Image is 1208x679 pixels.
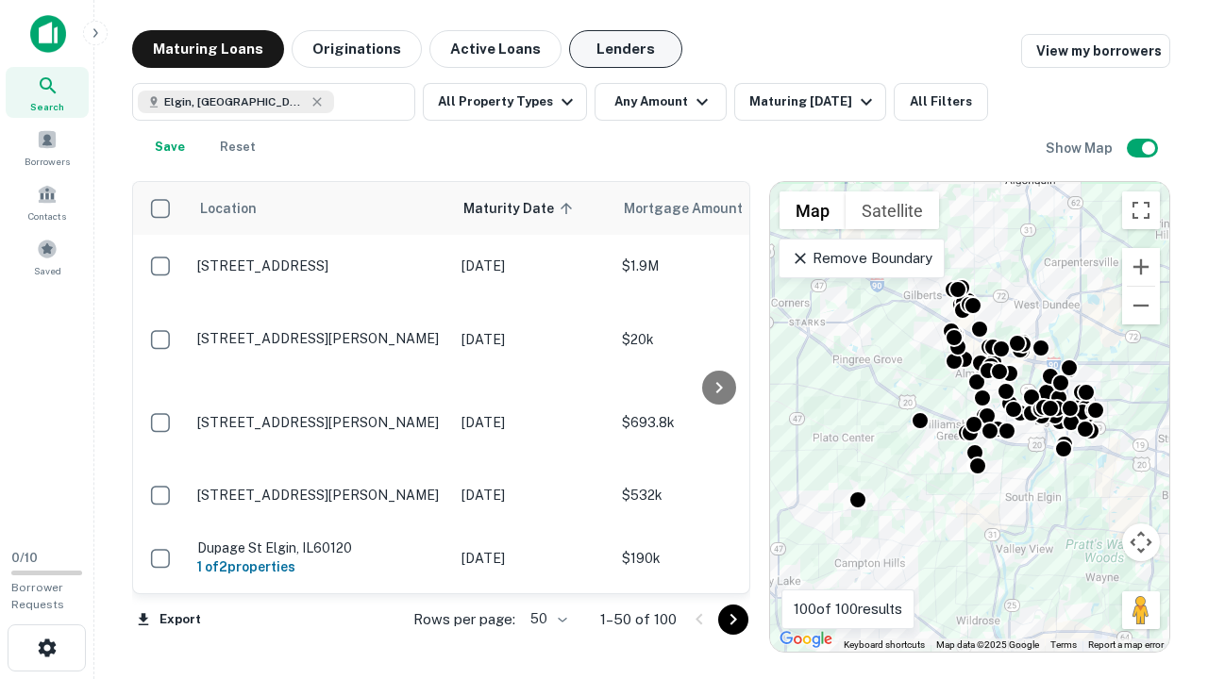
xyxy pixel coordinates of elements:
[775,627,837,652] img: Google
[595,83,727,121] button: Any Amount
[780,191,846,229] button: Show street map
[461,548,603,569] p: [DATE]
[718,604,748,635] button: Go to next page
[770,182,1169,652] div: 0 0
[622,256,811,276] p: $1.9M
[132,605,206,634] button: Export
[844,638,925,652] button: Keyboard shortcuts
[1088,639,1164,650] a: Report a map error
[30,99,64,114] span: Search
[197,330,443,347] p: [STREET_ADDRESS][PERSON_NAME]
[188,182,452,235] th: Location
[6,231,89,282] a: Saved
[1122,523,1160,561] button: Map camera controls
[734,83,886,121] button: Maturing [DATE]
[569,30,682,68] button: Lenders
[463,197,579,220] span: Maturity Date
[197,487,443,504] p: [STREET_ADDRESS][PERSON_NAME]
[292,30,422,68] button: Originations
[461,485,603,505] p: [DATE]
[197,257,443,274] p: [STREET_ADDRESS]
[461,329,603,350] p: [DATE]
[132,30,284,68] button: Maturing Loans
[1021,34,1170,68] a: View my borrowers
[794,598,902,621] p: 100 of 100 results
[140,128,200,166] button: Save your search to get updates of matches that match your search criteria.
[622,412,811,433] p: $693.8k
[791,247,931,270] p: Remove Boundary
[622,329,811,350] p: $20k
[197,556,443,577] h6: 1 of 2 properties
[523,605,570,633] div: 50
[28,208,66,224] span: Contacts
[208,128,268,166] button: Reset
[197,414,443,431] p: [STREET_ADDRESS][PERSON_NAME]
[199,197,257,220] span: Location
[936,639,1039,650] span: Map data ©2025 Google
[1114,528,1208,619] iframe: Chat Widget
[1046,138,1116,158] h6: Show Map
[461,412,603,433] p: [DATE]
[11,581,64,611] span: Borrower Requests
[622,485,811,505] p: $532k
[25,154,70,169] span: Borrowers
[600,608,677,631] p: 1–50 of 100
[6,176,89,227] a: Contacts
[612,182,820,235] th: Mortgage Amount
[1122,287,1160,324] button: Zoom out
[749,91,878,113] div: Maturing [DATE]
[34,263,61,278] span: Saved
[461,256,603,276] p: [DATE]
[624,197,767,220] span: Mortgage Amount
[775,627,837,652] a: Open this area in Google Maps (opens a new window)
[164,93,306,110] span: Elgin, [GEOGRAPHIC_DATA], [GEOGRAPHIC_DATA]
[1122,191,1160,229] button: Toggle fullscreen view
[11,551,38,565] span: 0 / 10
[423,83,587,121] button: All Property Types
[197,539,443,556] p: Dupage St Elgin, IL60120
[429,30,562,68] button: Active Loans
[6,122,89,173] a: Borrowers
[1122,248,1160,286] button: Zoom in
[1050,639,1077,650] a: Terms (opens in new tab)
[846,191,939,229] button: Show satellite imagery
[6,67,89,118] a: Search
[622,548,811,569] p: $190k
[894,83,988,121] button: All Filters
[452,182,612,235] th: Maturity Date
[413,608,515,631] p: Rows per page:
[30,15,66,53] img: capitalize-icon.png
